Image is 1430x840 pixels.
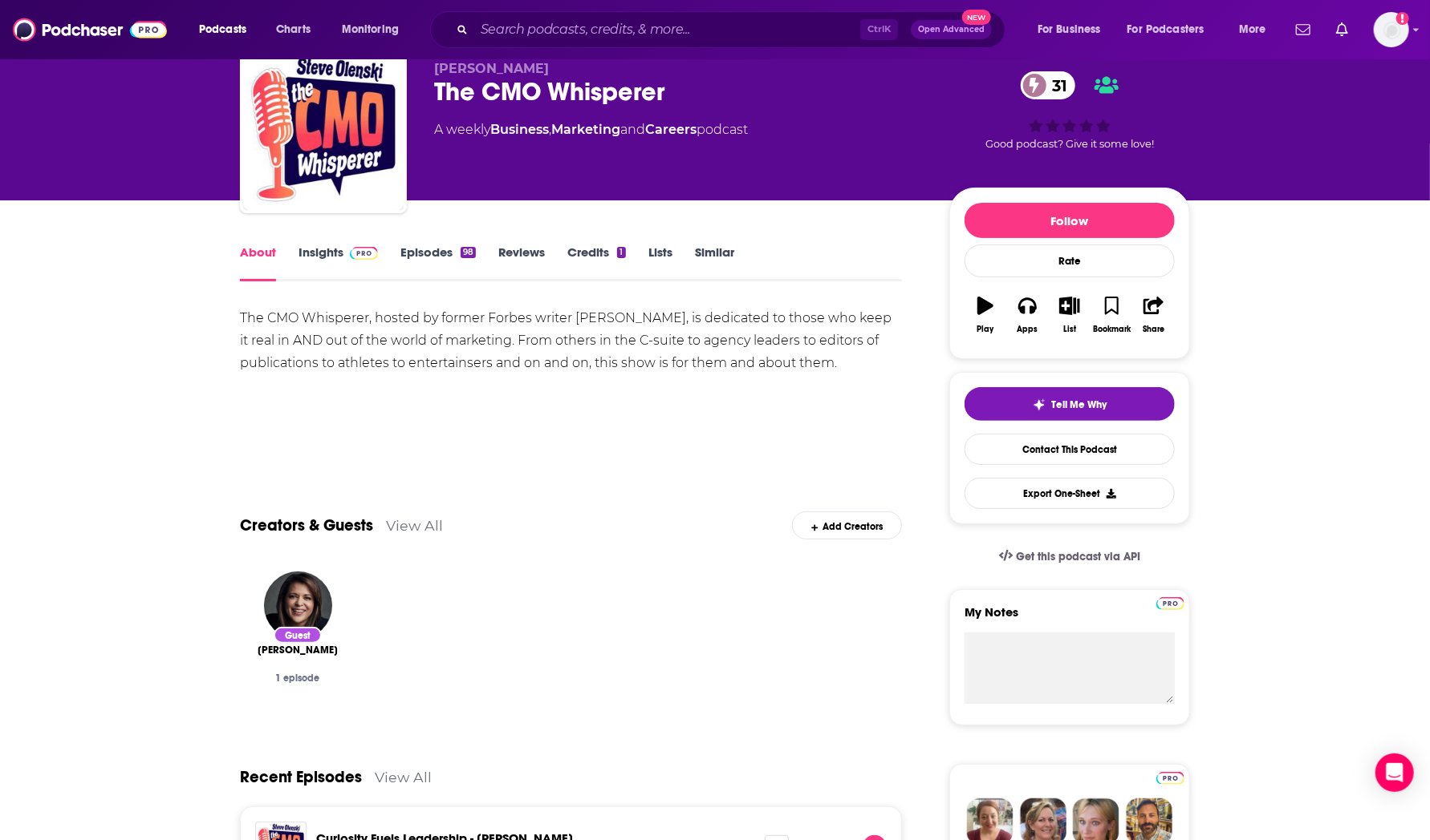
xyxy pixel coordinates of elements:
div: Rate [965,244,1175,277]
button: open menu [1228,17,1286,42]
button: tell me why sparkleTell Me Why [965,387,1175,421]
span: Get this podcast via API [1016,550,1140,563]
span: Monitoring [342,18,399,41]
div: Search podcasts, credits, & more... [445,11,1021,48]
a: Lists [648,244,672,281]
button: Export One-Sheet [965,478,1175,509]
a: Similar [695,244,734,281]
span: Logged in as WE_Broadcast [1374,12,1409,47]
button: open menu [331,17,420,42]
a: View All [386,517,443,534]
span: For Podcasters [1127,18,1205,41]
span: For Business [1038,18,1101,41]
img: Podchaser - Follow, Share and Rate Podcasts [13,14,167,45]
button: Follow [965,203,1175,238]
a: Careers [645,122,697,137]
a: Pro website [1156,595,1184,610]
div: 1 episode [253,672,343,684]
span: and [620,122,645,137]
div: Apps [1018,325,1038,334]
button: open menu [1026,17,1121,42]
img: User Profile [1374,12,1409,47]
a: Contact This Podcast [965,434,1175,465]
a: 31 [1021,71,1076,99]
label: My Notes [965,604,1175,632]
div: Share [1143,325,1164,334]
a: View All [375,769,432,785]
img: Alma Derricks [264,571,332,640]
button: Open AdvancedNew [911,20,992,39]
span: Podcasts [199,18,246,41]
div: 98 [461,247,476,258]
div: 31Good podcast? Give it some love! [949,61,1190,160]
button: Bookmark [1091,286,1132,344]
span: , [549,122,551,137]
a: Credits1 [567,244,625,281]
span: 31 [1037,71,1076,99]
span: Open Advanced [918,26,985,34]
span: Charts [276,18,311,41]
div: The CMO Whisperer, hosted by former Forbes writer [PERSON_NAME], is dedicated to those who keep i... [240,307,902,374]
div: Guest [274,627,322,644]
span: [PERSON_NAME] [434,61,549,76]
a: Business [490,122,549,137]
button: open menu [188,17,267,42]
button: Play [965,286,1006,344]
span: Ctrl K [860,19,898,40]
button: List [1049,286,1091,344]
a: Show notifications dropdown [1330,16,1355,43]
div: Play [977,325,994,334]
img: Podchaser Pro [1156,772,1184,785]
span: [PERSON_NAME] [258,644,338,656]
span: More [1239,18,1266,41]
a: Episodes98 [400,244,476,281]
img: Podchaser Pro [1156,597,1184,610]
input: Search podcasts, credits, & more... [474,17,860,42]
button: open menu [1117,17,1228,42]
a: Charts [266,17,320,42]
span: Good podcast? Give it some love! [985,138,1154,150]
img: tell me why sparkle [1033,398,1046,411]
a: Reviews [498,244,545,281]
a: Show notifications dropdown [1290,16,1317,43]
a: Creators & Guests [240,515,373,535]
div: A weekly podcast [434,120,748,139]
div: Open Intercom Messenger [1375,753,1414,792]
a: Get this podcast via API [986,537,1153,576]
a: Marketing [551,122,620,137]
a: About [240,244,276,281]
span: New [962,10,991,25]
div: Add Creators [792,511,902,539]
a: Alma Derricks [258,644,338,656]
a: Pro website [1156,769,1184,785]
div: Bookmark [1093,325,1131,334]
a: Recent Episodes [240,767,362,787]
img: Podchaser Pro [350,247,378,260]
div: List [1063,325,1076,334]
a: InsightsPodchaser Pro [299,244,378,281]
div: 1 [617,247,625,258]
button: Show profile menu [1374,12,1409,47]
span: Tell Me Why [1052,398,1107,411]
button: Apps [1006,286,1048,344]
button: Share [1133,286,1175,344]
img: The CMO Whisperer [243,50,404,210]
svg: Add a profile image [1396,12,1409,25]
